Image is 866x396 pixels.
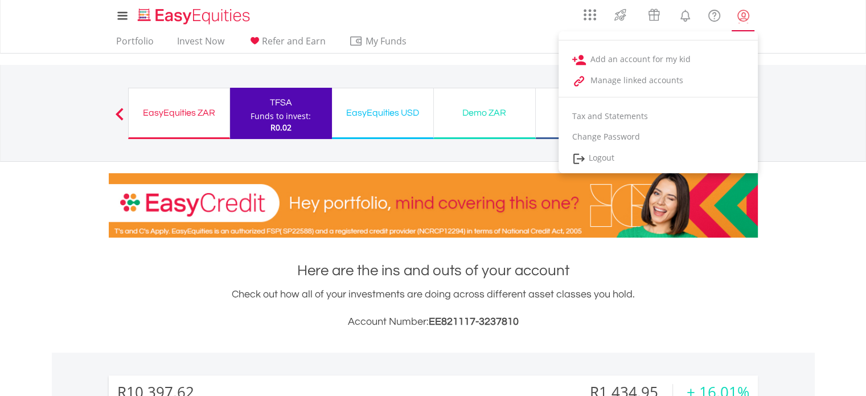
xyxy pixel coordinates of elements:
span: EE821117-3237810 [429,316,519,327]
div: EasyEquities ZAR [136,105,223,121]
span: My Funds [349,34,424,48]
a: My Profile [729,3,758,28]
div: Demo USD [543,105,630,121]
img: EasyCredit Promotion Banner [109,173,758,238]
img: grid-menu-icon.svg [584,9,596,21]
div: EasyEquities USD [339,105,426,121]
a: Logout [559,147,758,170]
a: FAQ's and Support [700,3,729,26]
a: Add an account for my kid [559,49,758,70]
img: thrive-v2.svg [611,6,630,24]
a: Refer and Earn [243,35,330,53]
span: Refer and Earn [262,35,326,47]
div: Demo ZAR [441,105,528,121]
a: Portfolio [112,35,158,53]
a: Tax and Statements [559,106,758,126]
span: R0.02 [270,122,292,133]
img: EasyEquities_Logo.png [136,7,255,26]
a: Manage linked accounts [559,70,758,91]
h1: Here are the ins and outs of your account [109,260,758,281]
div: Funds to invest: [251,111,311,122]
img: vouchers-v2.svg [645,6,663,24]
a: Invest Now [173,35,229,53]
h3: Account Number: [109,314,758,330]
a: Change Password [559,126,758,147]
a: Notifications [671,3,700,26]
div: TFSA [237,95,325,111]
a: Home page [133,3,255,26]
div: Check out how all of your investments are doing across different asset classes you hold. [109,287,758,330]
a: AppsGrid [576,3,604,21]
a: Vouchers [637,3,671,24]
